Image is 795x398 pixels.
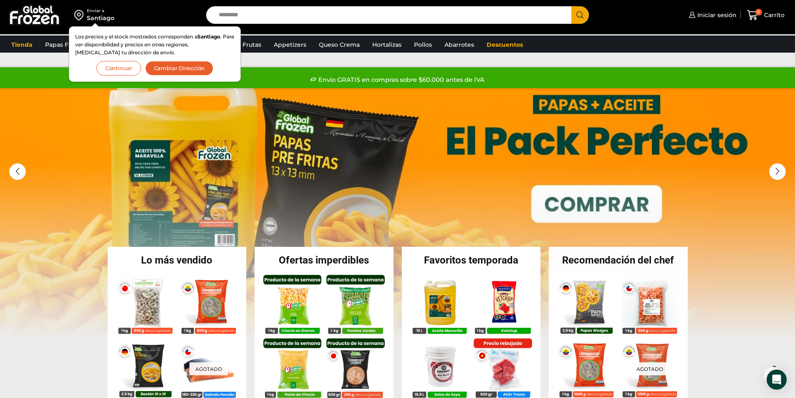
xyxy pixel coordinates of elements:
p: Agotado [631,363,669,375]
a: Abarrotes [440,37,478,53]
a: Hortalizas [368,37,406,53]
a: 0 Carrito [745,5,787,25]
button: Cambiar Dirección [145,61,214,76]
span: Iniciar sesión [695,11,737,19]
div: Santiago [87,14,114,22]
a: Iniciar sesión [687,7,737,23]
a: Queso Crema [315,37,364,53]
img: address-field-icon.svg [74,8,87,22]
p: Agotado [189,363,227,375]
button: Continuar [96,61,141,76]
span: 0 [755,9,762,15]
a: Pollos [410,37,436,53]
a: Papas Fritas [41,37,86,53]
div: Enviar a [87,8,114,14]
h2: Favoritos temporada [402,255,541,265]
a: Tienda [7,37,37,53]
span: Carrito [762,11,785,19]
div: Next slide [769,163,786,180]
a: Descuentos [482,37,527,53]
h2: Recomendación del chef [549,255,688,265]
p: Los precios y el stock mostrados corresponden a . Para ver disponibilidad y precios en otras regi... [75,33,235,57]
h2: Ofertas imperdibles [255,255,394,265]
div: Previous slide [9,163,26,180]
button: Search button [571,6,589,24]
div: Open Intercom Messenger [767,370,787,390]
a: Appetizers [270,37,310,53]
strong: Santiago [197,33,220,40]
h2: Lo más vendido [108,255,247,265]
